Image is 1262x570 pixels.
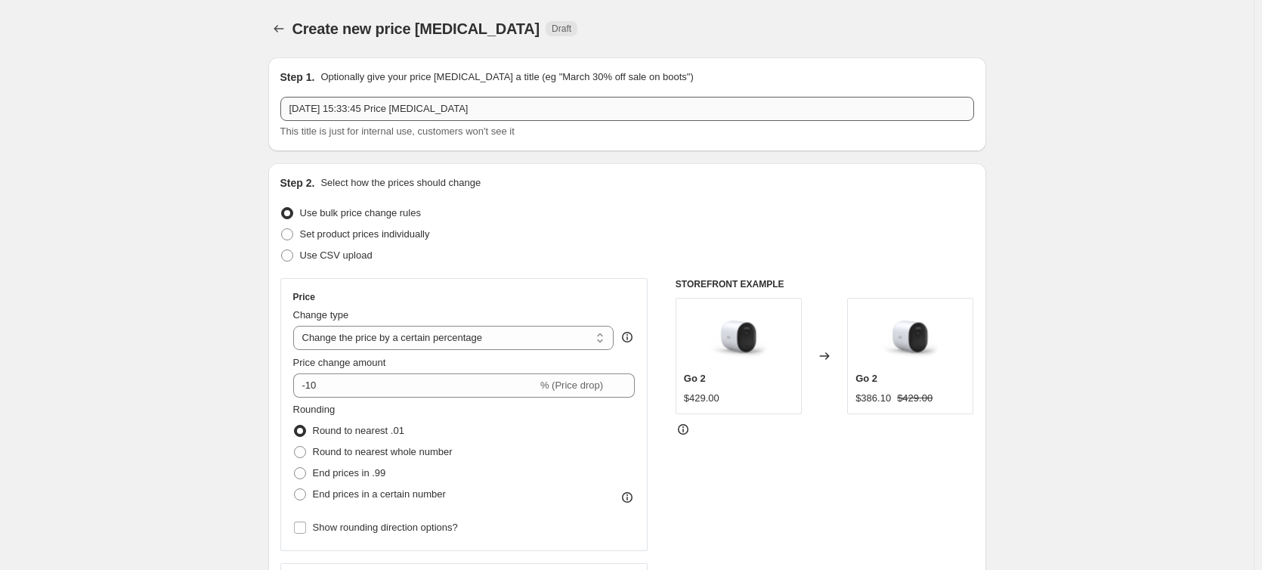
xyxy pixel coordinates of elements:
[300,228,430,240] span: Set product prices individually
[684,373,706,384] span: Go 2
[300,249,373,261] span: Use CSV upload
[320,175,481,191] p: Select how the prices should change
[540,379,603,391] span: % (Price drop)
[320,70,693,85] p: Optionally give your price [MEDICAL_DATA] a title (eg "March 30% off sale on boots")
[293,404,336,415] span: Rounding
[280,70,315,85] h2: Step 1.
[293,309,349,321] span: Change type
[280,125,515,137] span: This title is just for internal use, customers won't see it
[293,357,386,368] span: Price change amount
[676,278,974,290] h6: STOREFRONT EXAMPLE
[293,291,315,303] h3: Price
[313,488,446,500] span: End prices in a certain number
[313,425,404,436] span: Round to nearest .01
[855,373,877,384] span: Go 2
[313,522,458,533] span: Show rounding direction options?
[300,207,421,218] span: Use bulk price change rules
[313,446,453,457] span: Round to nearest whole number
[293,373,537,398] input: -15
[708,306,769,367] img: go2-1-cam-w_80x.png
[684,391,719,406] div: $429.00
[897,391,933,406] strike: $429.00
[855,391,891,406] div: $386.10
[280,175,315,191] h2: Step 2.
[880,306,941,367] img: go2-1-cam-w_80x.png
[620,330,635,345] div: help
[268,18,289,39] button: Price change jobs
[292,20,540,37] span: Create new price [MEDICAL_DATA]
[313,467,386,479] span: End prices in .99
[280,97,974,121] input: 30% off holiday sale
[552,23,571,35] span: Draft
